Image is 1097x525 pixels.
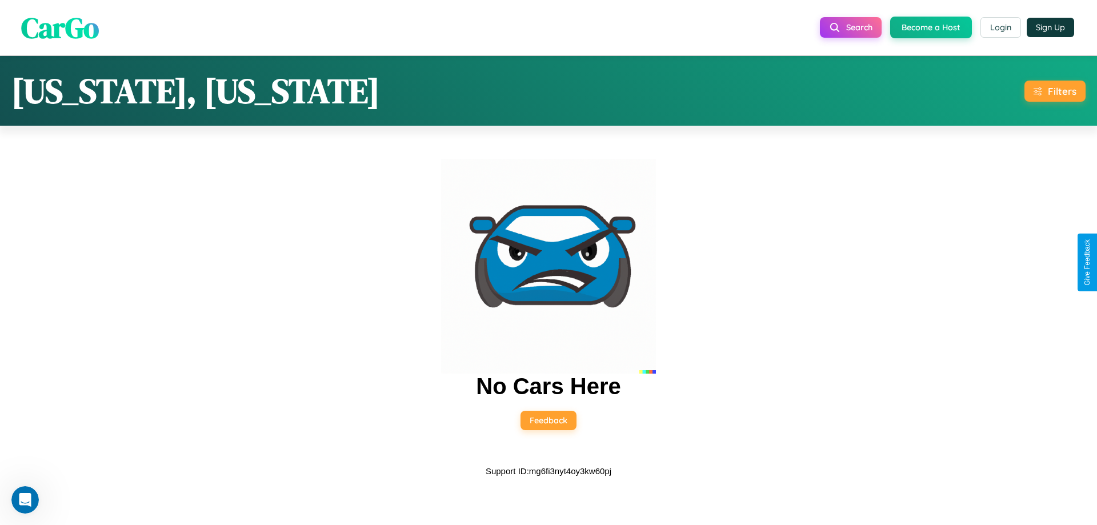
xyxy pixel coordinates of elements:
[890,17,972,38] button: Become a Host
[11,67,380,114] h1: [US_STATE], [US_STATE]
[1048,85,1076,97] div: Filters
[21,7,99,47] span: CarGo
[486,463,611,479] p: Support ID: mg6fi3nyt4oy3kw60pj
[1027,18,1074,37] button: Sign Up
[11,486,39,514] iframe: Intercom live chat
[476,374,620,399] h2: No Cars Here
[1024,81,1086,102] button: Filters
[980,17,1021,38] button: Login
[846,22,872,33] span: Search
[1083,239,1091,286] div: Give Feedback
[820,17,882,38] button: Search
[441,159,656,374] img: car
[521,411,576,430] button: Feedback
